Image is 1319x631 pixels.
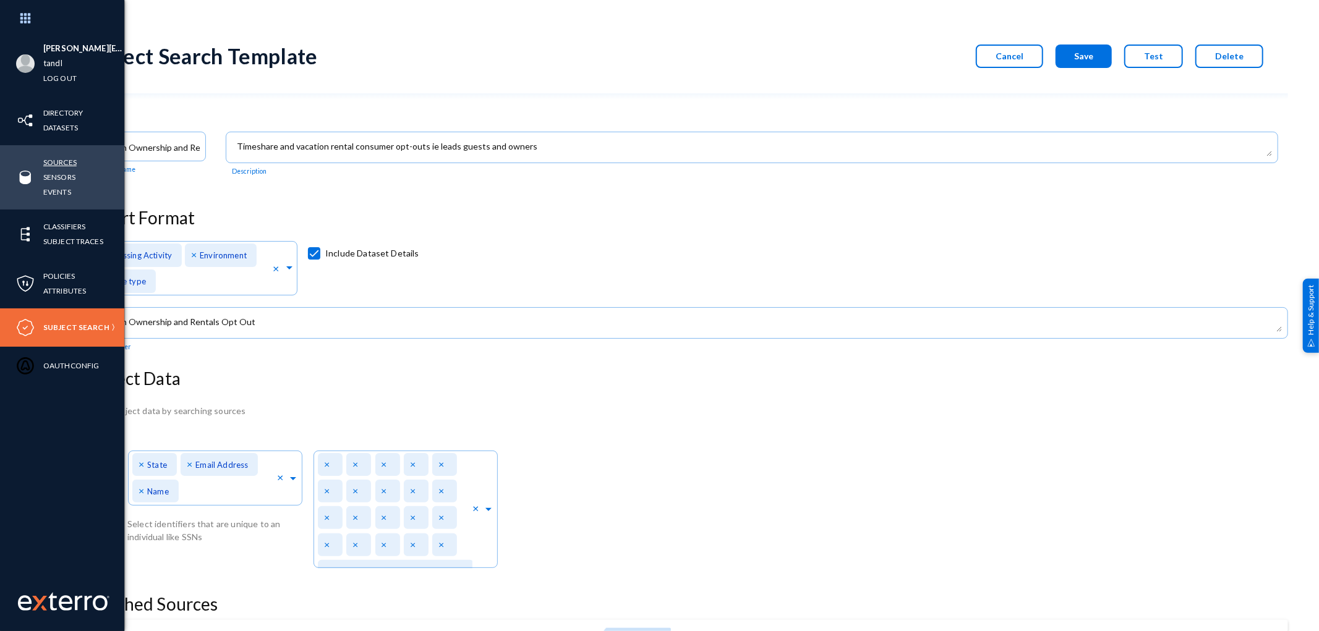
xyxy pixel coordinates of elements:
span: × [382,538,390,550]
h3: Subject Data [82,368,1288,389]
a: Datasets [43,121,78,135]
div: Help & Support [1303,278,1319,352]
a: Log out [43,71,77,85]
a: Subject Traces [43,234,103,248]
span: Name [147,486,169,496]
img: icon-oauth.svg [16,357,35,375]
span: × [438,511,447,523]
img: app launcher [7,5,44,32]
img: icon-policies.svg [16,274,35,293]
span: × [191,248,200,260]
span: × [324,458,333,470]
div: Locate subject data by searching sources [82,404,1288,417]
button: Delete [1195,44,1263,68]
a: tandl [43,56,62,70]
span: × [410,511,419,523]
span: Clear all [273,263,284,276]
span: Environment [200,250,247,260]
span: Email Address [195,460,248,470]
button: Test [1124,44,1183,68]
a: Directory [43,106,83,120]
img: exterro-work-mark.svg [18,592,109,611]
span: × [139,485,147,496]
span: Cancel [996,51,1023,61]
img: blank-profile-picture.png [16,54,35,73]
span: × [410,538,419,550]
mat-hint: Description [233,167,267,176]
span: State [147,460,167,470]
button: Save [1056,44,1112,68]
img: icon-sources.svg [16,168,35,187]
span: × [352,485,361,496]
span: × [324,565,333,577]
span: × [410,458,419,470]
span: × [410,485,419,496]
a: Sensors [43,170,75,184]
span: Include Dataset Details [325,244,419,263]
button: Cancel [976,44,1043,68]
span: × [324,485,333,496]
span: Clear all [472,502,483,515]
a: OAuthConfig [43,358,99,373]
h3: Report Format [82,208,1288,229]
a: Policies [43,269,75,283]
span: × [352,538,361,550]
span: × [139,458,147,470]
a: Events [43,185,71,199]
input: Name [93,142,200,153]
span: × [382,485,390,496]
a: Attributes [43,284,86,298]
span: adsync_VCORLSQLAPPPR04_1434 [333,567,463,577]
span: Save [1074,51,1093,61]
img: exterro-logo.svg [32,596,47,611]
a: Classifiers [43,219,85,234]
span: × [382,511,390,523]
span: × [352,458,361,470]
div: Select identifiers that are unique to an individual like SSNs [127,517,313,543]
span: Processing Activity [101,250,172,260]
div: Subject Search Template [82,43,318,69]
img: icon-inventory.svg [16,111,35,130]
span: × [438,458,447,470]
a: Sources [43,155,77,169]
span: × [324,538,333,550]
h3: Searched Sources [82,594,1288,615]
span: × [187,458,195,470]
a: Subject Search [43,320,109,334]
span: × [438,485,447,496]
img: icon-compliance.svg [16,318,35,337]
span: × [382,458,390,470]
span: Clear all [277,472,288,485]
img: icon-elements.svg [16,225,35,244]
span: Test [1144,51,1163,61]
span: × [438,538,447,550]
span: × [324,511,333,523]
img: help_support.svg [1307,339,1315,347]
span: × [352,511,361,523]
li: [PERSON_NAME][EMAIL_ADDRESS][DOMAIN_NAME] [43,41,124,56]
span: Delete [1215,51,1244,61]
